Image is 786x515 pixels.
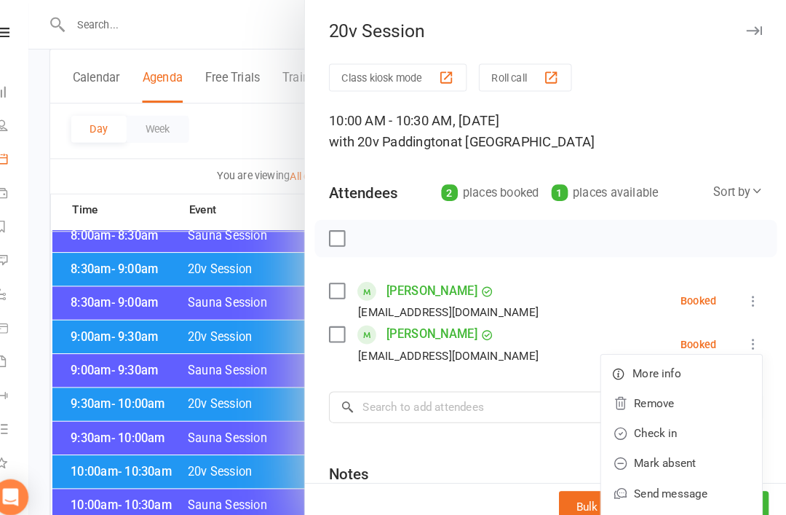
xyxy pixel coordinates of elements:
div: Booked [683,329,718,339]
div: [EMAIL_ADDRESS][DOMAIN_NAME] [370,337,545,355]
a: Calendar [17,140,50,173]
a: Remove [606,377,762,406]
span: with 20v Paddington [341,130,459,145]
div: 1 [557,179,573,195]
input: Search to add attendees [341,380,763,411]
div: 2 [450,179,467,195]
div: Booked [683,287,718,297]
button: Class kiosk mode [341,62,475,89]
a: People [17,107,50,140]
div: Attendees [341,177,408,197]
span: More info [636,354,683,371]
a: Dashboard [17,74,50,107]
a: Check in [606,406,762,436]
a: [PERSON_NAME] [397,271,485,294]
a: Mark absent [606,436,762,465]
a: More info [606,348,762,377]
a: Payments [17,173,50,205]
div: Open Intercom Messenger [15,465,49,500]
div: [EMAIL_ADDRESS][DOMAIN_NAME] [370,294,545,313]
a: Reports [17,205,50,238]
button: Roll call [487,62,577,89]
button: Bulk add attendees [565,477,691,508]
span: at [GEOGRAPHIC_DATA] [459,130,600,145]
div: places available [557,177,662,197]
div: places booked [450,177,546,197]
div: Sort by [715,177,763,196]
a: What's New [17,435,50,468]
div: 10:00 AM - 10:30 AM, [DATE] [341,107,763,148]
div: Notes [341,450,380,471]
a: Product Sales [17,304,50,337]
div: 20v Session [318,20,786,41]
a: Send message [606,465,762,494]
a: [PERSON_NAME] [397,313,485,337]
